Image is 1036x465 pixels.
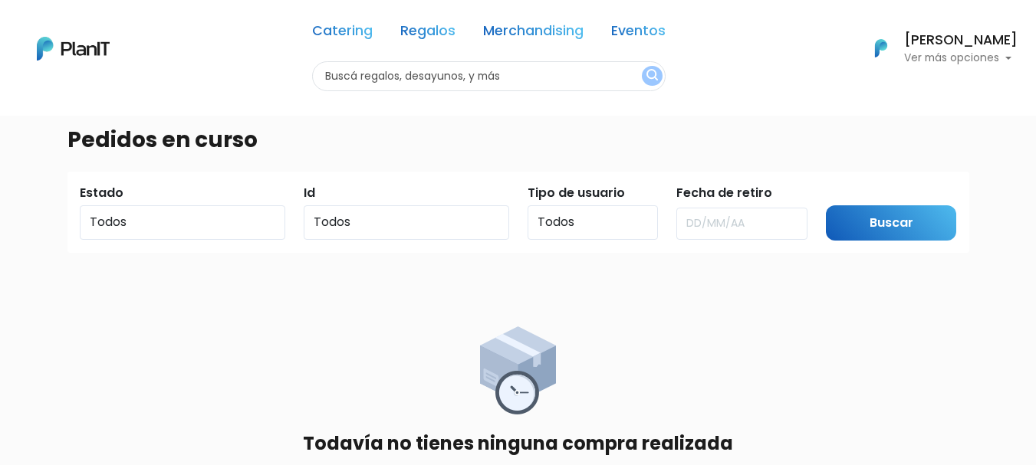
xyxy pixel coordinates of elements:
[528,184,625,202] label: Tipo de usuario
[904,53,1018,64] p: Ver más opciones
[904,34,1018,47] h6: [PERSON_NAME]
[400,25,456,43] a: Regalos
[303,433,733,455] h4: Todavía no tienes ninguna compra realizada
[646,69,658,84] img: search_button-432b6d5273f82d61273b3651a40e1bd1b912527efae98b1b7a1b2c0702e16a8d.svg
[676,184,772,202] label: Fecha de retiro
[37,37,110,61] img: PlanIt Logo
[80,184,123,202] label: Estado
[826,184,870,202] label: Submit
[480,326,556,414] img: order_placed-5f5e6e39e5ae547ca3eba8c261e01d413ae1761c3de95d077eb410d5aebd280f.png
[864,31,898,65] img: PlanIt Logo
[826,205,957,241] input: Buscar
[676,208,807,240] input: DD/MM/AA
[483,25,584,43] a: Merchandising
[312,61,666,91] input: Buscá regalos, desayunos, y más
[304,184,315,202] label: Id
[855,28,1018,68] button: PlanIt Logo [PERSON_NAME] Ver más opciones
[67,127,258,153] h3: Pedidos en curso
[312,25,373,43] a: Catering
[611,25,666,43] a: Eventos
